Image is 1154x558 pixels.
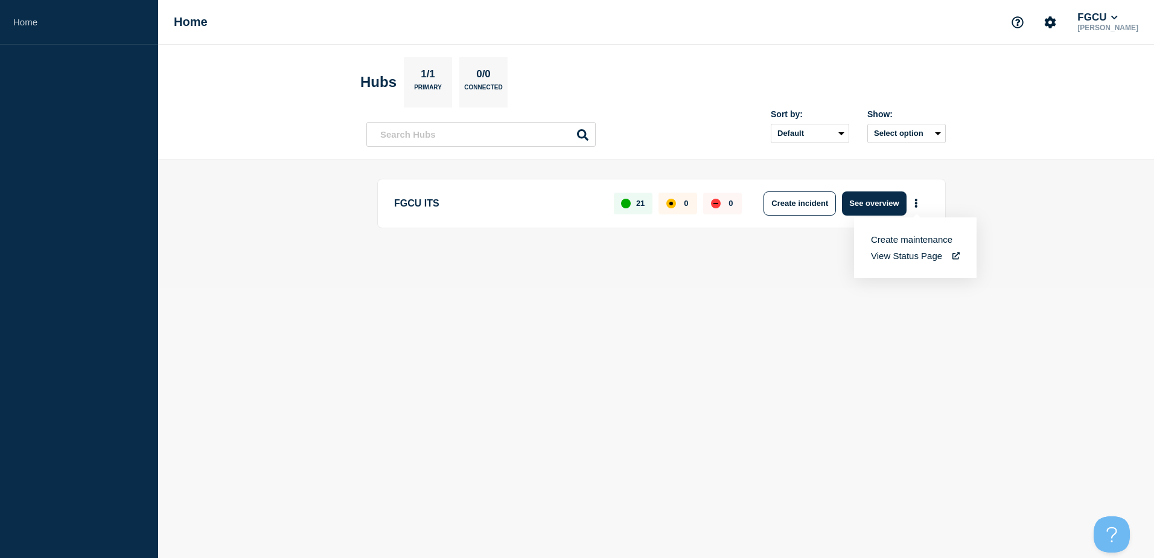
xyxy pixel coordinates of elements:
[771,124,849,143] select: Sort by
[867,109,946,119] div: Show:
[472,68,496,84] p: 0/0
[711,199,721,208] div: down
[416,68,440,84] p: 1/1
[621,199,631,208] div: up
[908,192,924,214] button: More actions
[728,199,733,208] p: 0
[636,199,645,208] p: 21
[871,251,960,261] a: View Status Page
[763,191,836,216] button: Create incident
[1005,10,1030,35] button: Support
[360,74,397,91] h2: Hubs
[842,191,906,216] button: See overview
[414,84,442,97] p: Primary
[867,124,946,143] button: Select option
[684,199,688,208] p: 0
[1075,11,1120,24] button: FGCU
[871,234,952,245] button: Create maintenance
[1094,516,1130,553] iframe: Help Scout Beacon - Open
[1038,10,1063,35] button: Account settings
[1075,24,1141,32] p: [PERSON_NAME]
[771,109,849,119] div: Sort by:
[464,84,502,97] p: Connected
[394,191,600,216] p: FGCU ITS
[666,199,676,208] div: affected
[174,15,208,29] h1: Home
[366,122,596,147] input: Search Hubs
